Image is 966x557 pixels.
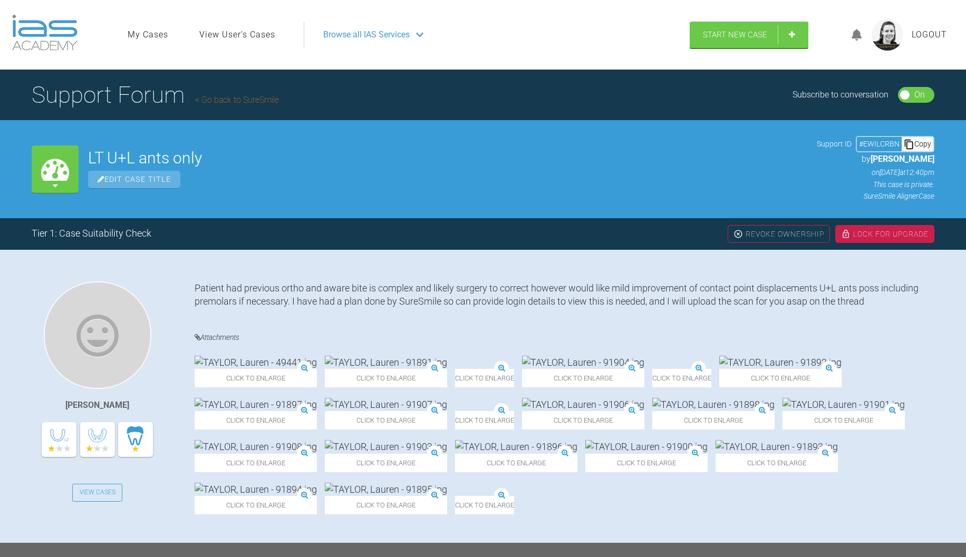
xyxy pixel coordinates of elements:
span: Browse all IAS Services [323,28,410,42]
div: Subscribe to conversation [793,88,888,102]
p: This case is private. [817,179,934,190]
img: TAYLOR, Lauren - 91905.jpg [652,356,775,369]
div: Lock For Upgrade [835,225,934,243]
img: lock.6dc949b6.svg [841,229,851,239]
img: TAYLOR, Lauren - 91900.jpg [585,440,708,453]
span: Click to enlarge [522,369,644,387]
div: # EWILCRBN [857,138,902,150]
span: Support ID [817,138,852,150]
span: Click to enlarge [325,454,447,472]
span: Click to enlarge [195,369,317,387]
img: close.456c75e0.svg [733,229,743,239]
h2: LT U+L ants only [88,150,807,166]
span: Click to enlarge [325,411,447,429]
img: TAYLOR, Lauren - 91901.jpg [783,398,905,411]
img: profile.png [872,19,903,51]
span: Start New Case [703,30,767,40]
p: by [817,152,934,166]
span: Click to enlarge [195,454,317,472]
div: Revoke Ownership [728,225,830,243]
img: TAYLOR, Lauren - 91893.jpg [716,440,838,453]
div: Tier 1: Case Suitability Check [32,226,151,241]
p: SureSmile Aligner Case [817,190,934,202]
span: Click to enlarge [652,369,775,387]
a: View User's Cases [199,28,275,42]
h1: Support Forum [32,76,279,113]
img: TAYLOR, Lauren - 91892.jpg [783,356,905,369]
span: Click to enlarge [455,496,577,514]
img: TAYLOR, Lauren - 91907.jpg [325,398,447,411]
p: on [DATE] at 12:40pm [817,167,934,178]
img: TAYLOR, Lauren - 91904.jpg [522,356,644,369]
img: TAYLOR, Lauren - 91891.jpg [325,356,447,369]
span: Click to enlarge [716,454,838,472]
img: TAYLOR, Lauren - 91895.jpg [325,483,447,496]
span: Click to enlarge [195,411,317,429]
img: Rulah Al-Ammar [44,281,151,389]
img: TAYLOR, Lauren - 91897.jpg [195,398,317,411]
img: TAYLOR, Lauren - 91894.jpg [195,483,317,496]
span: Click to enlarge [783,411,905,429]
a: Start New Case [690,22,808,48]
span: Click to enlarge [195,496,317,514]
a: View Cases [72,484,123,502]
img: TAYLOR, Lauren - 91898.jpg [652,398,775,411]
img: TAYLOR, Lauren - 91906.jpg [522,398,644,411]
span: [PERSON_NAME] [871,154,934,164]
img: logo-light.3e3ef733.png [12,15,78,51]
img: TAYLOR, Lauren - 49441.jpg [195,356,317,369]
span: Click to enlarge [783,369,905,387]
span: Click to enlarge [455,411,514,429]
span: Click to enlarge [455,369,514,387]
span: Click to enlarge [522,411,644,429]
img: TAYLOR, Lauren - 91896.jpg [455,440,577,453]
img: TAYLOR, Lauren - 91899.jpg [455,483,577,496]
div: Patient had previous ortho and aware bite is complex and likely surgery to correct however would ... [195,281,934,315]
h4: Attachments [195,331,934,344]
span: Edit Case Title [88,171,180,188]
a: Go back to SureSmile [195,95,279,105]
a: My Cases [128,28,168,42]
div: Copy [902,137,933,151]
img: TAYLOR, Lauren - 91903.jpg [325,440,447,453]
span: Click to enlarge [325,496,447,514]
span: Click to enlarge [585,454,708,472]
span: Click to enlarge [652,411,775,429]
span: Click to enlarge [455,454,577,472]
a: Logout [912,28,947,42]
div: [PERSON_NAME] [65,398,129,412]
span: Click to enlarge [325,369,447,387]
img: TAYLOR, Lauren - 91908.jpg [195,440,317,453]
div: On [914,88,925,102]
